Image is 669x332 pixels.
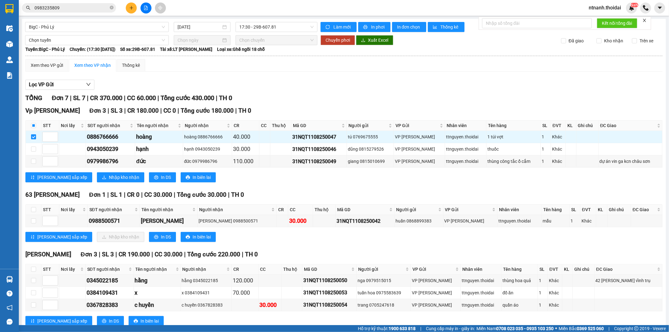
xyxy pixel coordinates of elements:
[293,122,340,129] span: Mã GD
[30,319,35,324] span: sort-ascending
[61,122,79,129] span: Nơi lấy
[134,275,181,287] td: hằng
[313,205,336,215] th: Thu hộ
[135,276,180,285] div: hằng
[371,24,385,30] span: In phơi
[394,155,445,168] td: VP Nguyễn Quốc Trị
[89,217,139,225] div: 0988500571
[348,146,393,153] div: dũng 0815279526
[25,172,92,182] button: sort-ascending[PERSON_NAME] sắp xếp
[482,18,592,28] input: Nhập số tổng đài
[90,94,122,102] span: CR 370.000
[321,22,357,32] button: syncLàm mới
[446,146,485,153] div: ttnguyen.thoidai
[144,191,172,198] span: CC 30.000
[127,191,140,198] span: CR 0
[124,191,125,198] span: |
[433,25,438,30] span: bar-chart
[74,62,111,69] div: Xem theo VP nhận
[396,122,438,129] span: VP Gửi
[6,25,13,32] img: warehouse-icon
[291,131,347,143] td: 31NQT1108250047
[102,319,106,324] span: printer
[87,132,134,141] div: 0886766666
[443,215,498,227] td: VP Nguyễn Quốc Trị
[111,107,123,114] span: SL 3
[25,316,92,326] button: sort-ascending[PERSON_NAME] sắp xếp
[348,158,393,165] div: giang 0815010699
[184,251,186,258] span: |
[51,221,58,226] span: Decrease Value
[186,175,190,180] span: printer
[657,5,663,11] span: caret-down
[217,46,265,53] span: Loại xe: Ghế ngồi 18 chỗ
[87,145,134,153] div: 0943050239
[37,174,87,181] span: [PERSON_NAME] sắp xếp
[183,266,226,273] span: Người nhận
[107,191,109,198] span: |
[498,217,540,224] div: ttnguyen.thoidai
[86,287,134,299] td: 0384109431
[161,174,171,181] span: In DS
[394,143,445,155] td: VP Nguyễn Quốc Trị
[259,264,282,275] th: CC
[291,143,347,155] td: 31NQT1108250046
[542,133,550,140] div: 1
[541,120,551,131] th: SL
[141,318,159,324] span: In biên lai
[446,158,485,165] div: ttnguyen.thoidai
[29,81,54,88] span: Lọc VP Gửi
[597,18,637,28] button: Kết nối tổng đài
[51,144,58,149] span: Increase Value
[88,215,140,227] td: 0988500571
[87,276,133,285] div: 0345022185
[97,232,144,242] button: downloadNhập kho nhận
[184,133,231,140] div: hoàng 0886766666
[129,6,134,10] span: plus
[348,122,387,129] span: Người gửi
[184,158,231,165] div: đức 0979986796
[51,288,58,293] span: Increase Value
[154,175,158,180] span: printer
[581,217,595,224] div: Khác
[461,264,502,275] th: Nhân viên
[629,5,634,11] img: icon-new-feature
[576,120,599,131] th: Ghi chú
[630,3,638,7] sup: NaN
[184,146,231,153] div: hạnh 0943050239
[573,264,595,275] th: Ghi chú
[136,157,182,166] div: đức
[368,37,388,44] span: Xuất Excel
[87,266,127,273] span: SĐT người nhận
[363,25,369,30] span: printer
[185,122,226,129] span: Người nhận
[302,287,357,299] td: 31NQT1108250053
[53,150,56,153] span: down
[110,6,114,9] span: close-circle
[596,205,608,215] th: KL
[163,107,176,114] span: CC 0
[199,206,270,213] span: Người nhận
[358,266,404,273] span: Người gửi
[86,155,135,168] td: 0979986796
[441,24,459,30] span: Thống kê
[6,56,13,63] img: warehouse-icon
[51,276,58,281] span: Increase Value
[178,37,221,44] input: Chọn ngày
[542,158,550,165] div: 1
[270,120,291,131] th: Thu hộ
[193,233,211,240] span: In biên lai
[51,157,58,161] span: Increase Value
[53,276,56,280] span: up
[158,6,162,10] span: aim
[127,107,159,114] span: CR 180.000
[182,277,231,284] div: hằng 0345022185
[502,264,538,275] th: Tên hàng
[174,191,175,198] span: |
[157,94,159,102] span: |
[134,287,181,299] td: x
[321,35,355,45] button: Chuyển phơi
[122,62,140,69] div: Thống kê
[124,107,126,114] span: |
[129,316,164,326] button: printerIn biên lai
